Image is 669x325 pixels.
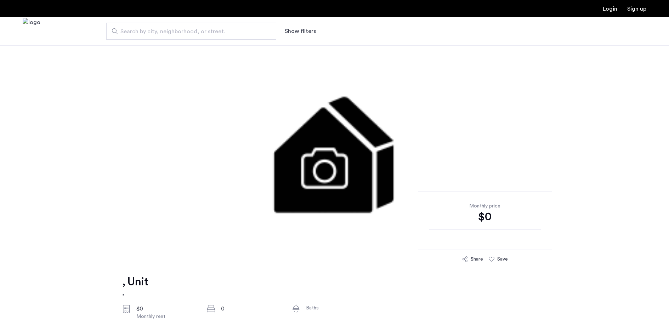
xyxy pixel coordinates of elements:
a: Registration [627,6,646,12]
div: Share [471,256,483,263]
div: $0 [429,210,541,224]
span: Search by city, neighborhood, or street. [120,27,256,36]
img: logo [23,18,40,45]
div: Save [497,256,508,263]
h1: , Unit [122,275,148,289]
div: Monthly rent [136,313,196,320]
div: Baths [306,304,365,312]
div: Monthly price [429,203,541,210]
img: 3.gif [120,45,549,258]
div: $0 [136,304,196,313]
div: 0 [221,304,280,313]
button: Show or hide filters [285,27,316,35]
a: , Unit, [122,275,148,297]
a: Cazamio Logo [23,18,40,45]
input: Apartment Search [106,23,276,40]
a: Login [603,6,617,12]
h2: , [122,289,148,297]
